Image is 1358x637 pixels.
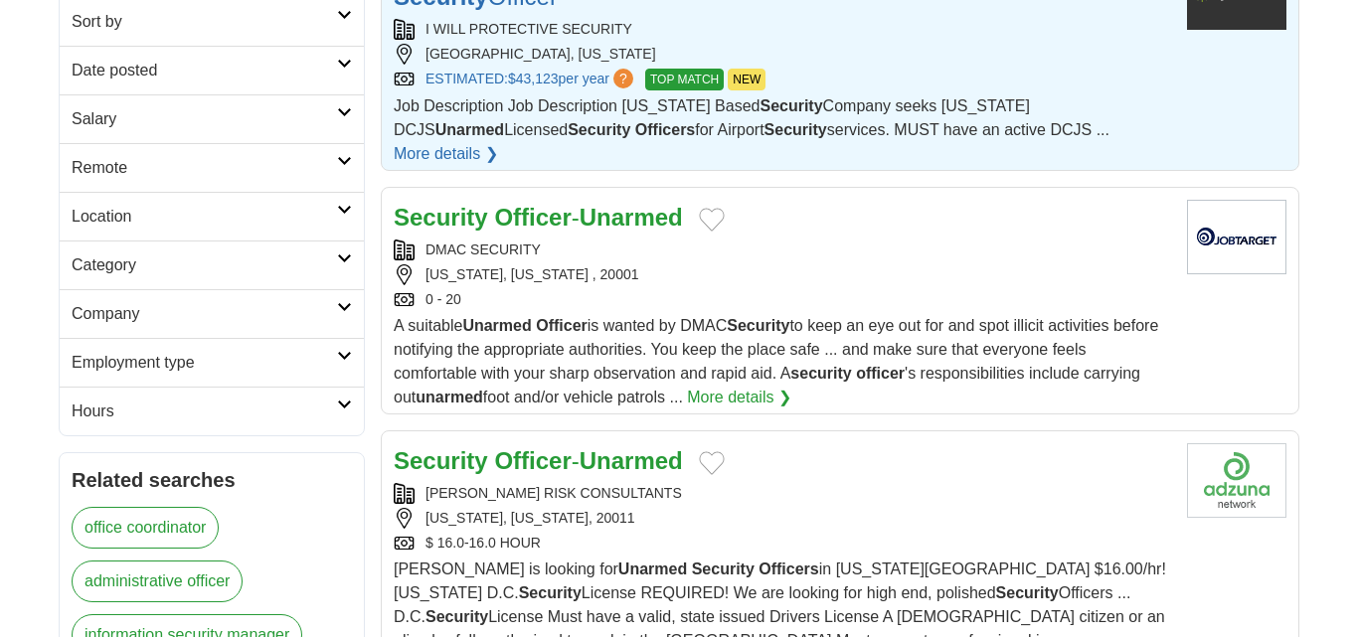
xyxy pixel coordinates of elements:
[72,465,352,495] h2: Related searches
[618,560,687,577] strong: Unarmed
[494,204,571,231] strong: Officer
[394,289,1171,310] div: 0 - 20
[394,483,1171,504] div: [PERSON_NAME] RISK CONSULTANTS
[72,107,337,131] h2: Salary
[568,121,630,138] strong: Security
[394,533,1171,554] div: $ 16.0-16.0 HOUR
[425,69,637,90] a: ESTIMATED:$43,123per year?
[996,584,1059,601] strong: Security
[72,399,337,423] h2: Hours
[72,59,337,82] h2: Date posted
[645,69,724,90] span: TOP MATCH
[790,365,851,382] strong: security
[72,507,219,549] a: office coordinator
[394,317,1158,405] span: A suitable is wanted by DMAC to keep an eye out for and spot illicit activities before notifying ...
[394,264,1171,285] div: [US_STATE], [US_STATE] , 20001
[580,447,683,474] strong: Unarmed
[394,508,1171,529] div: [US_STATE], [US_STATE], 20011
[394,19,1171,40] div: I WILL PROTECTIVE SECURITY
[72,10,337,34] h2: Sort by
[416,389,483,405] strong: unarmed
[425,608,488,625] strong: Security
[699,208,725,232] button: Add to favorite jobs
[394,204,488,231] strong: Security
[72,302,337,326] h2: Company
[508,71,559,86] span: $43,123
[494,447,571,474] strong: Officer
[394,447,488,474] strong: Security
[462,317,531,334] strong: Unarmed
[394,204,683,231] a: Security Officer-Unarmed
[394,44,1171,65] div: [GEOGRAPHIC_DATA], [US_STATE]
[60,338,364,387] a: Employment type
[519,584,582,601] strong: Security
[856,365,905,382] strong: officer
[759,560,818,577] strong: Officers
[394,142,498,166] a: More details ❯
[60,94,364,143] a: Salary
[728,69,765,90] span: NEW
[394,97,1109,138] span: Job Description Job Description [US_STATE] Based Company seeks [US_STATE] DCJS Licensed for Airpo...
[60,192,364,240] a: Location
[394,239,1171,260] div: DMAC SECURITY
[435,121,504,138] strong: Unarmed
[699,451,725,475] button: Add to favorite jobs
[60,46,364,94] a: Date posted
[764,121,827,138] strong: Security
[1187,443,1286,518] img: Company logo
[580,204,683,231] strong: Unarmed
[760,97,822,114] strong: Security
[60,143,364,192] a: Remote
[60,240,364,289] a: Category
[72,351,337,375] h2: Employment type
[60,289,364,338] a: Company
[692,560,755,577] strong: Security
[72,205,337,229] h2: Location
[72,253,337,277] h2: Category
[613,69,633,88] span: ?
[1187,200,1286,274] img: Company logo
[72,156,337,180] h2: Remote
[727,317,789,334] strong: Security
[536,317,588,334] strong: Officer
[72,560,243,602] a: administrative officer
[60,387,364,435] a: Hours
[635,121,695,138] strong: Officers
[687,386,791,409] a: More details ❯
[394,447,683,474] a: Security Officer-Unarmed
